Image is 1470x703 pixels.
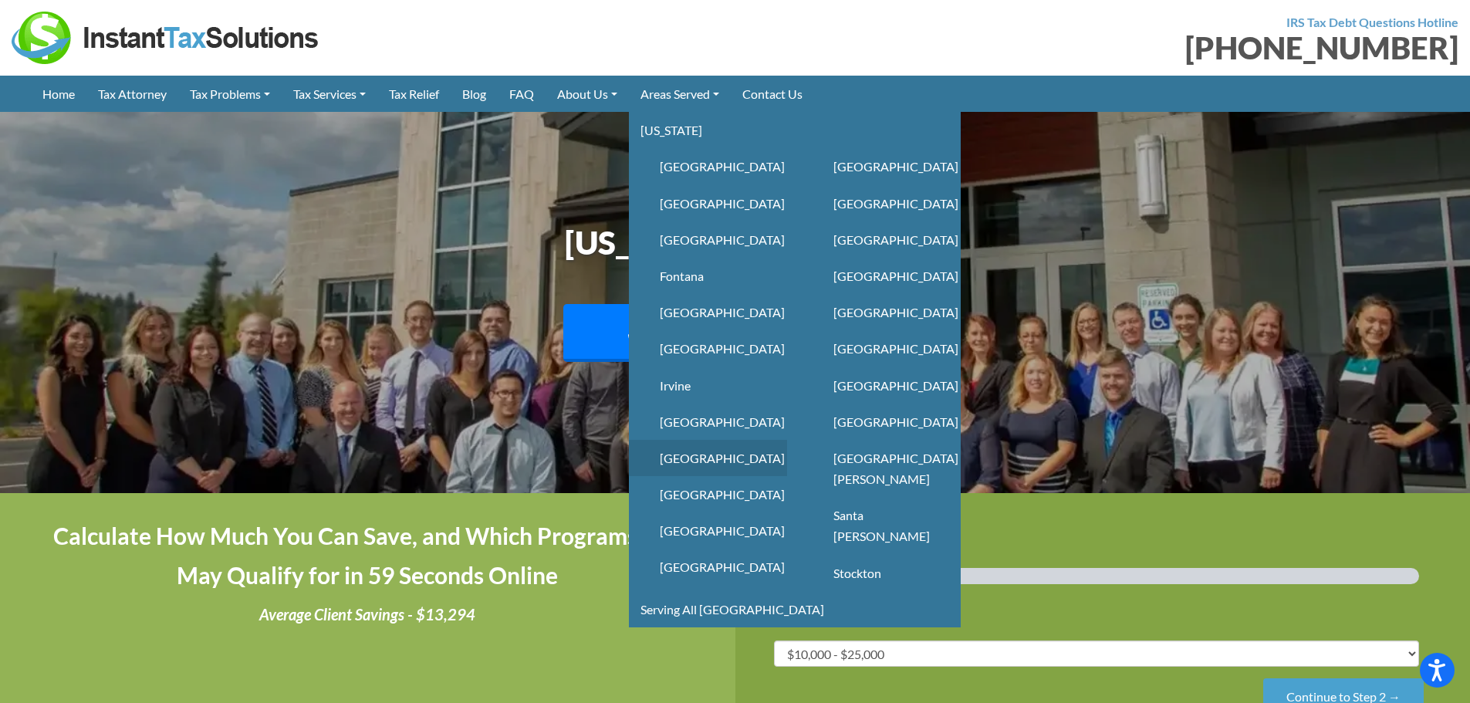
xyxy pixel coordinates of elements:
[803,367,961,404] a: [GEOGRAPHIC_DATA]
[498,76,546,112] a: FAQ
[629,367,787,404] a: Irvine
[377,76,451,112] a: Tax Relief
[803,404,961,440] a: [GEOGRAPHIC_DATA]
[86,76,178,112] a: Tax Attorney
[259,605,475,624] i: Average Client Savings - $13,294
[39,516,697,595] h4: Calculate How Much You Can Save, and Which Programs You May Qualify for in 59 Seconds Online
[1286,15,1458,29] strong: IRS Tax Debt Questions Hotline
[629,185,787,221] a: [GEOGRAPHIC_DATA]
[803,185,961,221] a: [GEOGRAPHIC_DATA]
[629,258,787,294] a: Fontana
[629,330,787,367] a: [GEOGRAPHIC_DATA]
[12,29,320,43] a: Instant Tax Solutions Logo
[629,591,961,627] a: Serving All [GEOGRAPHIC_DATA]
[747,32,1459,63] div: [PHONE_NUMBER]
[803,258,961,294] a: [GEOGRAPHIC_DATA]
[451,76,498,112] a: Blog
[803,555,961,591] a: Stockton
[774,516,1432,537] div: [PHONE_NUMBER]
[629,549,787,585] a: [GEOGRAPHIC_DATA]
[307,220,1164,265] h1: [US_STATE] Tax Lawyer
[803,330,961,367] a: [GEOGRAPHIC_DATA]
[629,294,787,330] a: [GEOGRAPHIC_DATA]
[31,76,86,112] a: Home
[629,476,787,512] a: [GEOGRAPHIC_DATA]
[731,76,814,112] a: Contact Us
[629,221,787,258] a: [GEOGRAPHIC_DATA]
[282,76,377,112] a: Tax Services
[178,76,282,112] a: Tax Problems
[629,440,787,476] a: [GEOGRAPHIC_DATA]
[803,294,961,330] a: [GEOGRAPHIC_DATA]
[12,12,320,64] img: Instant Tax Solutions Logo
[803,148,961,184] a: [GEOGRAPHIC_DATA]
[629,512,787,549] a: [GEOGRAPHIC_DATA]
[803,497,961,554] a: Santa [PERSON_NAME]
[629,76,731,112] a: Areas Served
[546,76,629,112] a: About Us
[803,440,961,497] a: [GEOGRAPHIC_DATA][PERSON_NAME]
[563,304,907,362] a: Call: [PHONE_NUMBER]
[803,221,961,258] a: [GEOGRAPHIC_DATA]
[629,404,787,440] a: [GEOGRAPHIC_DATA]
[774,549,1432,562] h3: Step of
[629,112,961,148] a: [US_STATE]
[629,148,787,184] a: [GEOGRAPHIC_DATA]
